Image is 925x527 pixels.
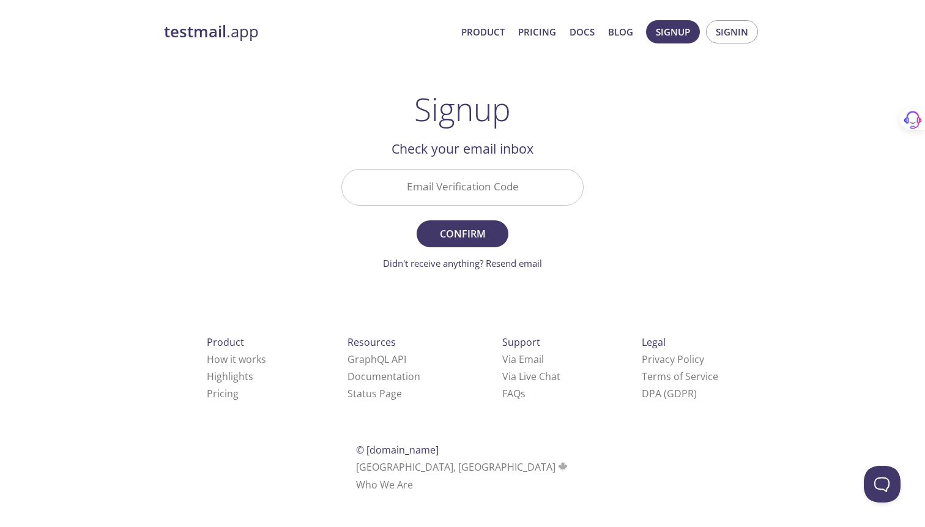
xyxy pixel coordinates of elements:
[417,220,508,247] button: Confirm
[164,21,451,42] a: testmail.app
[207,335,244,349] span: Product
[642,335,666,349] span: Legal
[341,138,584,159] h2: Check your email inbox
[430,225,495,242] span: Confirm
[502,387,526,400] a: FAQ
[347,370,420,383] a: Documentation
[706,20,758,43] button: Signin
[642,387,697,400] a: DPA (GDPR)
[502,353,544,366] a: Via Email
[207,370,253,383] a: Highlights
[608,24,633,40] a: Blog
[518,24,556,40] a: Pricing
[521,387,526,400] span: s
[347,387,402,400] a: Status Page
[207,353,266,366] a: How it works
[502,370,560,383] a: Via Live Chat
[383,257,542,269] a: Didn't receive anything? Resend email
[642,370,718,383] a: Terms of Service
[646,20,700,43] button: Signup
[164,21,226,42] strong: testmail
[414,91,511,127] h1: Signup
[356,478,413,491] a: Who We Are
[502,335,540,349] span: Support
[347,353,406,366] a: GraphQL API
[347,335,396,349] span: Resources
[656,24,690,40] span: Signup
[570,24,595,40] a: Docs
[716,24,748,40] span: Signin
[864,466,901,503] iframe: Help Scout Beacon - Open
[207,387,239,400] a: Pricing
[642,353,704,366] a: Privacy Policy
[461,24,505,40] a: Product
[356,460,570,474] span: [GEOGRAPHIC_DATA], [GEOGRAPHIC_DATA]
[356,443,439,457] span: © [DOMAIN_NAME]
